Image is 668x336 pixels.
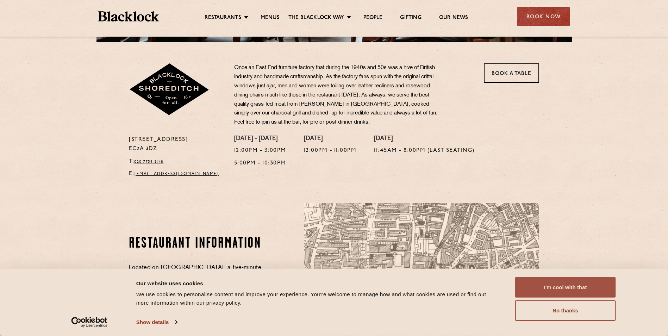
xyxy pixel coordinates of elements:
a: Book a Table [484,63,539,83]
p: E: [129,169,224,179]
a: [EMAIL_ADDRESS][DOMAIN_NAME] [135,172,219,176]
a: People [363,14,382,22]
a: Our News [439,14,468,22]
h2: Restaurant Information [129,235,264,253]
button: I'm cool with that [515,277,616,298]
div: We use cookies to personalise content and improve your experience. You're welcome to manage how a... [136,290,499,307]
img: Shoreditch-stamp-v2-default.svg [129,63,210,116]
div: Our website uses cookies [136,279,499,287]
p: [STREET_ADDRESS] EC2A 3DZ [129,135,224,154]
a: Restaurants [205,14,241,22]
p: 5:00pm - 10:30pm [234,159,286,168]
h4: [DATE] [374,135,475,143]
p: Located on [GEOGRAPHIC_DATA], a five-minute walk from [GEOGRAPHIC_DATA], with [GEOGRAPHIC_DATA] w... [129,263,264,301]
h4: [DATE] - [DATE] [234,135,286,143]
a: 020 7739 2148 [134,160,164,164]
img: BL_Textured_Logo-footer-cropped.svg [98,11,159,21]
p: 11:45am - 8:00pm (Last seating) [374,146,475,155]
button: No thanks [515,300,616,321]
a: Menus [261,14,280,22]
a: Gifting [400,14,421,22]
a: Show details [136,317,177,328]
h4: [DATE] [304,135,357,143]
p: Once an East End furniture factory that during the 1940s and 50s was a hive of British industry a... [234,63,442,127]
a: Usercentrics Cookiebot - opens in a new window [58,317,120,328]
div: Book Now [517,7,570,26]
p: 12:00pm - 11:00pm [304,146,357,155]
a: The Blacklock Way [288,14,344,22]
p: 12:00pm - 3:00pm [234,146,286,155]
p: T: [129,157,224,166]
